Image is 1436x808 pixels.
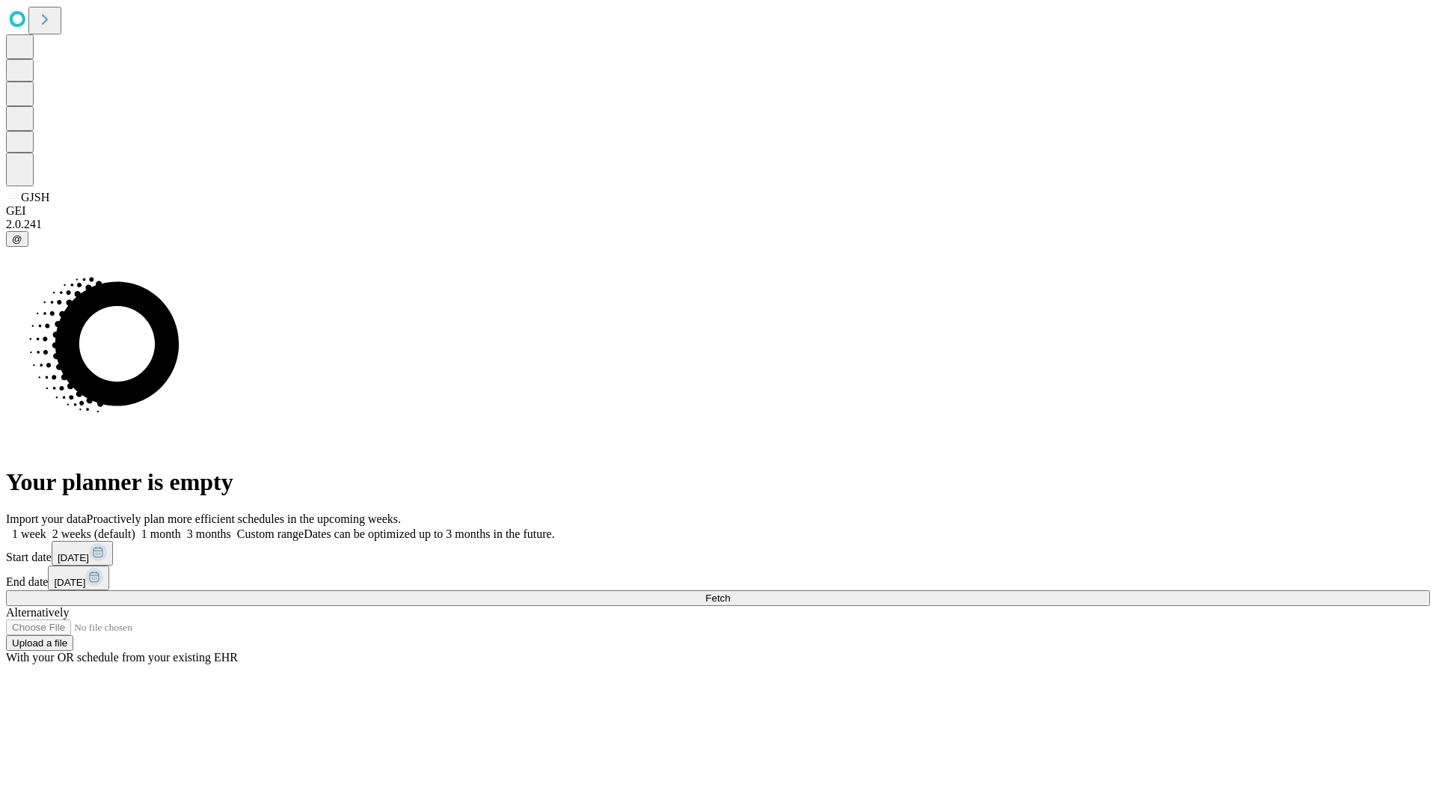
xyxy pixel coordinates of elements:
h1: Your planner is empty [6,468,1430,496]
div: GEI [6,204,1430,218]
span: Custom range [237,527,304,540]
span: Alternatively [6,606,69,619]
div: Start date [6,541,1430,566]
button: Upload a file [6,635,73,651]
span: 1 month [141,527,181,540]
span: 2 weeks (default) [52,527,135,540]
span: Dates can be optimized up to 3 months in the future. [304,527,554,540]
span: Fetch [705,593,730,604]
span: With your OR schedule from your existing EHR [6,651,238,664]
button: Fetch [6,590,1430,606]
span: 1 week [12,527,46,540]
span: GJSH [21,191,49,203]
span: [DATE] [54,577,85,588]
span: Import your data [6,512,87,525]
button: [DATE] [48,566,109,590]
div: 2.0.241 [6,218,1430,231]
span: 3 months [187,527,231,540]
span: Proactively plan more efficient schedules in the upcoming weeks. [87,512,401,525]
button: [DATE] [52,541,113,566]
div: End date [6,566,1430,590]
button: @ [6,231,28,247]
span: [DATE] [58,552,89,563]
span: @ [12,233,22,245]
